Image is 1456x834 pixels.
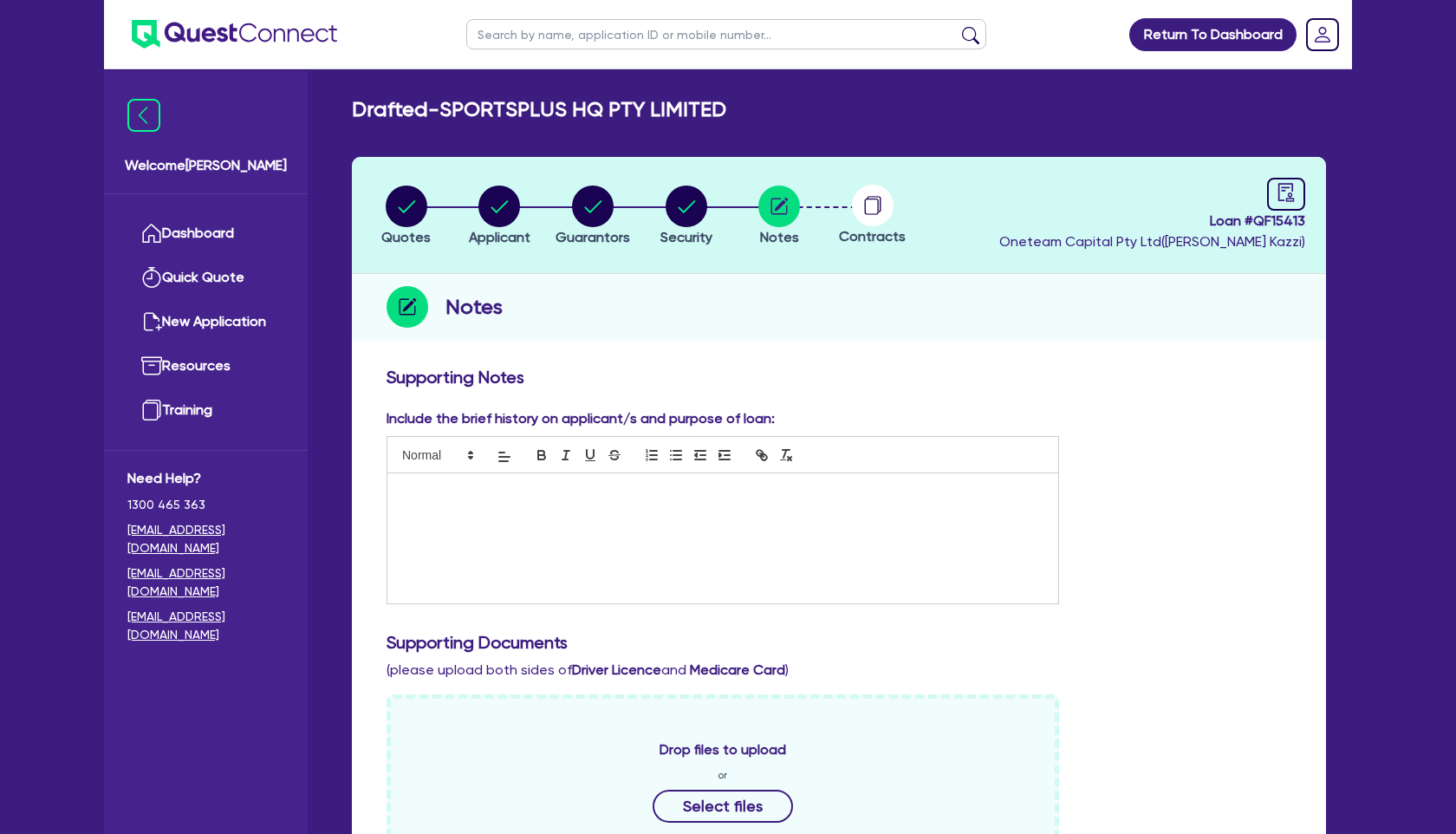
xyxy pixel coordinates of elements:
span: or [718,767,727,783]
button: Guarantors [555,185,631,249]
span: Security [660,229,712,245]
span: Oneteam Capital Pty Ltd ( [PERSON_NAME] Kazzi ) [999,233,1305,250]
img: quest-connect-logo-blue [132,20,337,49]
span: Need Help? [127,468,284,489]
a: Quick Quote [127,256,284,300]
b: Medicare Card [690,661,785,678]
h3: Supporting Documents [387,632,1291,653]
a: Training [127,388,284,433]
span: Applicant [469,229,530,245]
a: Resources [127,344,284,388]
b: Driver Licence [572,661,661,678]
a: Return To Dashboard [1129,18,1297,51]
button: Applicant [468,185,531,249]
span: (please upload both sides of and ) [387,661,789,678]
button: Select files [653,790,793,823]
h2: Drafted - SPORTSPLUS HQ PTY LIMITED [352,97,726,122]
a: [EMAIL_ADDRESS][DOMAIN_NAME] [127,608,284,644]
a: New Application [127,300,284,344]
span: Notes [760,229,799,245]
button: Quotes [380,185,432,249]
a: [EMAIL_ADDRESS][DOMAIN_NAME] [127,521,284,557]
a: Dropdown toggle [1300,12,1345,57]
span: audit [1277,183,1296,202]
button: Security [660,185,713,249]
button: Notes [757,185,801,249]
img: new-application [141,311,162,332]
img: step-icon [387,286,428,328]
span: Quotes [381,229,431,245]
h3: Supporting Notes [387,367,1291,388]
a: [EMAIL_ADDRESS][DOMAIN_NAME] [127,564,284,601]
span: Welcome [PERSON_NAME] [125,155,287,176]
input: Search by name, application ID or mobile number... [466,19,986,49]
img: resources [141,355,162,376]
img: icon-menu-close [127,99,160,132]
h2: Notes [445,291,503,323]
span: 1300 465 363 [127,496,284,514]
span: Guarantors [556,229,630,245]
span: Loan # QF15413 [999,211,1305,231]
span: Contracts [839,228,906,244]
img: quick-quote [141,267,162,288]
a: Dashboard [127,212,284,256]
label: Include the brief history on applicant/s and purpose of loan: [387,408,775,429]
span: Drop files to upload [660,740,786,760]
img: training [141,400,162,420]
